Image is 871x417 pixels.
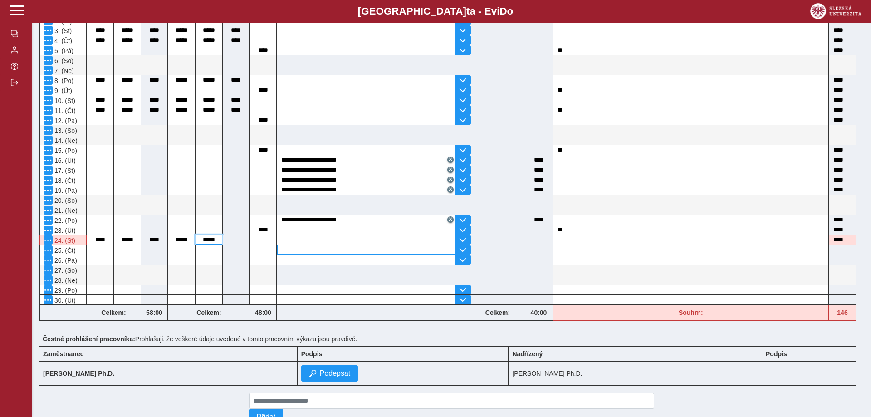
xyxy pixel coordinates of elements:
button: Menu [44,66,53,75]
span: 7. (Ne) [53,67,74,74]
button: Menu [44,255,53,265]
span: 5. (Pá) [53,47,73,54]
span: 6. (So) [53,57,73,64]
b: Zaměstnanec [43,350,83,358]
button: Menu [44,156,53,165]
span: 27. (So) [53,267,77,274]
button: Menu [44,116,53,125]
span: 11. (Čt) [53,107,76,114]
button: Menu [44,216,53,225]
div: Fond pracovní doby (176 h) a součet hodin (146 h) se neshodují! [553,305,830,321]
span: 15. (Po) [53,147,77,154]
span: 12. (Pá) [53,117,77,124]
span: 16. (Út) [53,157,76,164]
span: 8. (Po) [53,77,73,84]
span: 25. (Čt) [53,247,76,254]
span: 30. (Út) [53,297,76,304]
img: logo_web_su.png [810,3,861,19]
button: Menu [44,166,53,175]
span: 9. (Út) [53,87,72,94]
button: Menu [44,265,53,275]
div: Prohlašuji, že veškeré údaje uvedené v tomto pracovním výkazu jsou pravdivé. [39,332,864,346]
button: Menu [44,245,53,255]
span: 4. (Čt) [53,37,72,44]
span: 21. (Ne) [53,207,78,214]
span: 29. (Po) [53,287,77,294]
b: Celkem: [471,309,525,316]
button: Menu [44,295,53,304]
b: Celkem: [87,309,141,316]
button: Menu [44,56,53,65]
b: 146 [829,309,856,316]
span: 19. (Pá) [53,187,77,194]
button: Menu [44,206,53,215]
button: Menu [44,106,53,115]
button: Menu [44,235,53,245]
span: 26. (Pá) [53,257,77,264]
b: [PERSON_NAME] Ph.D. [43,370,114,377]
div: Po 6 hodinách nepřetržité práce je nutná přestávka v práci - použijte možnost zadat '2. přestávku... [39,235,87,245]
span: o [507,5,514,17]
button: Menu [44,46,53,55]
button: Menu [44,226,53,235]
b: Podpis [766,350,787,358]
b: 48:00 [250,309,276,316]
td: [PERSON_NAME] Ph.D. [509,362,762,386]
button: Menu [44,275,53,285]
span: Podepsat [320,369,351,378]
span: 18. (Čt) [53,177,76,184]
button: Podepsat [301,365,358,382]
span: 17. (St) [53,167,75,174]
span: 24. (St) [53,237,75,244]
b: [GEOGRAPHIC_DATA] a - Evi [27,5,844,17]
button: Menu [44,196,53,205]
span: 14. (Ne) [53,137,78,144]
span: 13. (So) [53,127,77,134]
span: 23. (Út) [53,227,76,234]
button: Menu [44,26,53,35]
b: Podpis [301,350,323,358]
b: 58:00 [141,309,167,316]
b: Nadřízený [512,350,543,358]
button: Menu [44,76,53,85]
button: Menu [44,285,53,294]
span: t [466,5,470,17]
span: 22. (Po) [53,217,77,224]
button: Menu [44,146,53,155]
button: Menu [44,96,53,105]
button: Menu [44,86,53,95]
button: Menu [44,186,53,195]
div: Fond pracovní doby (176 h) a součet hodin (146 h) se neshodují! [829,305,856,321]
span: 2. (Út) [53,17,72,25]
b: Souhrn: [679,309,703,316]
span: 28. (Ne) [53,277,78,284]
span: 20. (So) [53,197,77,204]
span: 10. (St) [53,97,75,104]
button: Menu [44,126,53,135]
b: Celkem: [168,309,250,316]
button: Menu [44,176,53,185]
span: 3. (St) [53,27,72,34]
b: Čestné prohlášení pracovníka: [43,335,135,343]
button: Menu [44,136,53,145]
span: D [499,5,507,17]
button: Menu [44,36,53,45]
b: 40:00 [525,309,553,316]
